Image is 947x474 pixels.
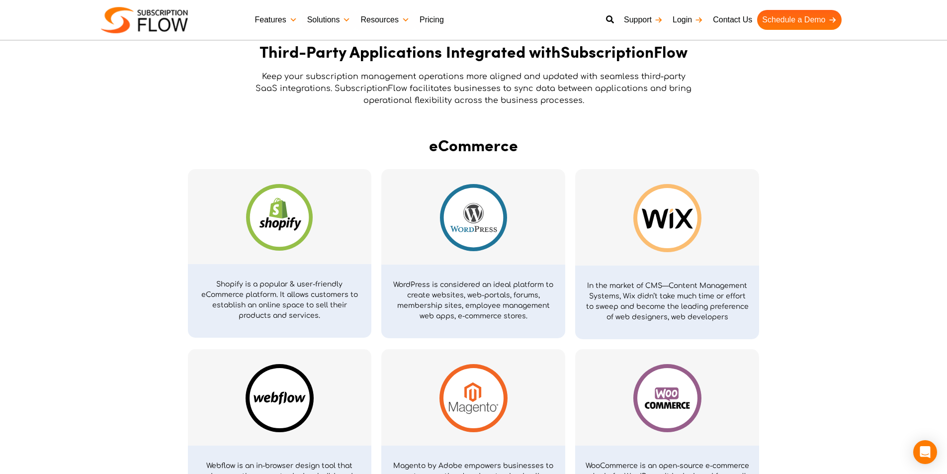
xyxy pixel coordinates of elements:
img: wix-logo [633,184,701,252]
a: Pricing [415,10,449,30]
p: Shopify is a popular & user-friendly eCommerce platform. It allows customers to establish an onli... [198,279,362,321]
h2: eCommerce [183,136,765,154]
h2: Third-Party Applications Integrated with [230,42,717,61]
a: Solutions [302,10,356,30]
a: Login [668,10,708,30]
a: Support [619,10,668,30]
img: WordPress-logo [440,184,507,251]
div: Open Intercom Messenger [913,440,937,464]
p: In the market of CMS—Content Management Systems, Wix didn’t take much time or effort to sweep and... [585,281,749,322]
p: WordPress is considered an ideal platform to create websites, web-portals, forums, membership sit... [391,280,555,321]
img: Shopify-logo [246,184,313,251]
img: WebFlow-logo [246,364,314,432]
img: Subscriptionflow [101,7,188,33]
a: Contact Us [708,10,757,30]
a: Schedule a Demo [757,10,841,30]
span: SubscriptionFlow [561,40,688,63]
a: Features [250,10,302,30]
img: Magento-icon [439,364,508,432]
p: Keep your subscription management operations more aligned and updated with seamless third-party S... [255,71,692,106]
img: WooCommerce-logo [633,364,701,432]
a: Resources [355,10,414,30]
